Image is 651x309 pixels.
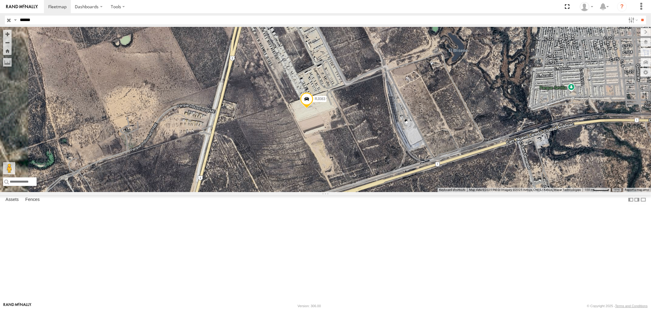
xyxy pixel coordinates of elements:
[6,5,38,9] img: rand-logo.svg
[615,304,648,308] a: Terms and Conditions
[22,195,43,204] label: Fences
[3,162,15,174] button: Drag Pegman onto the map to open Street View
[628,195,634,204] label: Dock Summary Table to the Left
[469,188,581,191] span: Map data ©2025 INEGI Imagery ©2025 Airbus, CNES / Airbus, Maxar Technologies
[298,304,321,308] div: Version: 306.00
[315,97,325,101] span: RJ083
[439,188,465,192] button: Keyboard shortcuts
[3,58,12,67] label: Measure
[614,189,620,191] a: Terms (opens in new tab)
[13,16,18,24] label: Search Query
[626,16,639,24] label: Search Filter Options
[583,188,611,192] button: Map Scale: 100 m per 47 pixels
[3,30,12,38] button: Zoom in
[587,304,648,308] div: © Copyright 2025 -
[3,38,12,47] button: Zoom out
[578,2,595,11] div: CSR RAJO
[617,2,627,12] i: ?
[2,195,22,204] label: Assets
[625,188,649,191] a: Report a map error
[641,68,651,77] label: Map Settings
[634,195,640,204] label: Dock Summary Table to the Right
[584,188,593,191] span: 100 m
[3,303,31,309] a: Visit our Website
[3,47,12,55] button: Zoom Home
[640,195,646,204] label: Hide Summary Table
